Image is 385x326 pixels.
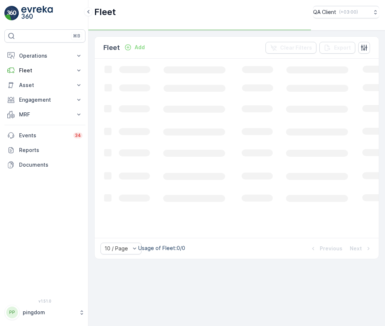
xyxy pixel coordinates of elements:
[4,143,85,157] a: Reports
[19,81,71,89] p: Asset
[21,6,53,21] img: logo_light-DOdMpM7g.png
[19,67,71,74] p: Fleet
[75,133,81,138] p: 34
[138,245,185,252] p: Usage of Fleet : 0/0
[350,245,362,252] p: Next
[4,63,85,78] button: Fleet
[4,78,85,93] button: Asset
[19,96,71,104] p: Engagement
[320,245,342,252] p: Previous
[319,42,355,54] button: Export
[4,107,85,122] button: MRF
[19,146,82,154] p: Reports
[94,6,116,18] p: Fleet
[309,244,343,253] button: Previous
[4,299,85,303] span: v 1.51.0
[103,43,120,53] p: Fleet
[334,44,351,51] p: Export
[4,305,85,320] button: PPpingdom
[6,307,18,318] div: PP
[19,161,82,169] p: Documents
[4,6,19,21] img: logo
[19,111,71,118] p: MRF
[135,44,145,51] p: Add
[313,6,379,18] button: QA Client(+03:00)
[4,128,85,143] a: Events34
[23,309,75,316] p: pingdom
[73,33,80,39] p: ⌘B
[349,244,373,253] button: Next
[265,42,316,54] button: Clear Filters
[339,9,358,15] p: ( +03:00 )
[4,48,85,63] button: Operations
[313,8,336,16] p: QA Client
[4,157,85,172] a: Documents
[280,44,312,51] p: Clear Filters
[121,43,148,52] button: Add
[19,52,71,59] p: Operations
[4,93,85,107] button: Engagement
[19,132,69,139] p: Events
